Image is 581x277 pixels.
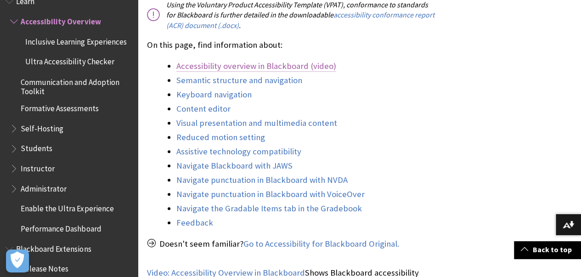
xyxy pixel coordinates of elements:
[176,61,336,72] a: Accessibility overview in Blackboard (video)
[176,103,231,114] a: Content editor
[21,181,67,193] span: Administrator
[176,217,213,228] a: Feedback
[176,175,348,186] a: Navigate punctuation in Blackboard with NVDA
[514,241,581,258] a: Back to top
[176,146,301,157] a: Assistive technology compatibility
[21,120,63,133] span: Self-Hosting
[147,238,436,250] p: Doesn't seem familiar?
[25,54,114,67] span: Ultra Accessibility Checker
[176,75,302,86] a: Semantic structure and navigation
[176,118,337,129] a: Visual presentation and multimedia content
[25,34,126,46] span: Inclusive Learning Experiences
[243,238,399,249] a: Go to Accessibility for Blackboard Original.
[6,249,29,272] button: Abrir preferencias
[16,241,91,253] span: Blackboard Extensions
[176,203,362,214] a: Navigate the Gradable Items tab in the Gradebook
[21,74,131,96] span: Communication and Adoption Toolkit
[176,160,293,171] a: Navigate Blackboard with JAWS
[147,39,436,51] p: On this page, find information about:
[176,132,265,143] a: Reduced motion setting
[21,14,101,26] span: Accessibility Overview
[176,189,365,200] a: Navigate punctuation in Blackboard with VoiceOver
[21,141,52,153] span: Students
[21,100,98,113] span: Formative Assessments
[166,10,434,30] a: accessibility conformance report (ACR) document (.docx)
[21,160,55,173] span: Instructor
[21,220,101,233] span: Performance Dashboard
[176,89,252,100] a: Keyboard navigation
[21,261,68,273] span: Release Notes
[21,201,113,213] span: Enable the Ultra Experience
